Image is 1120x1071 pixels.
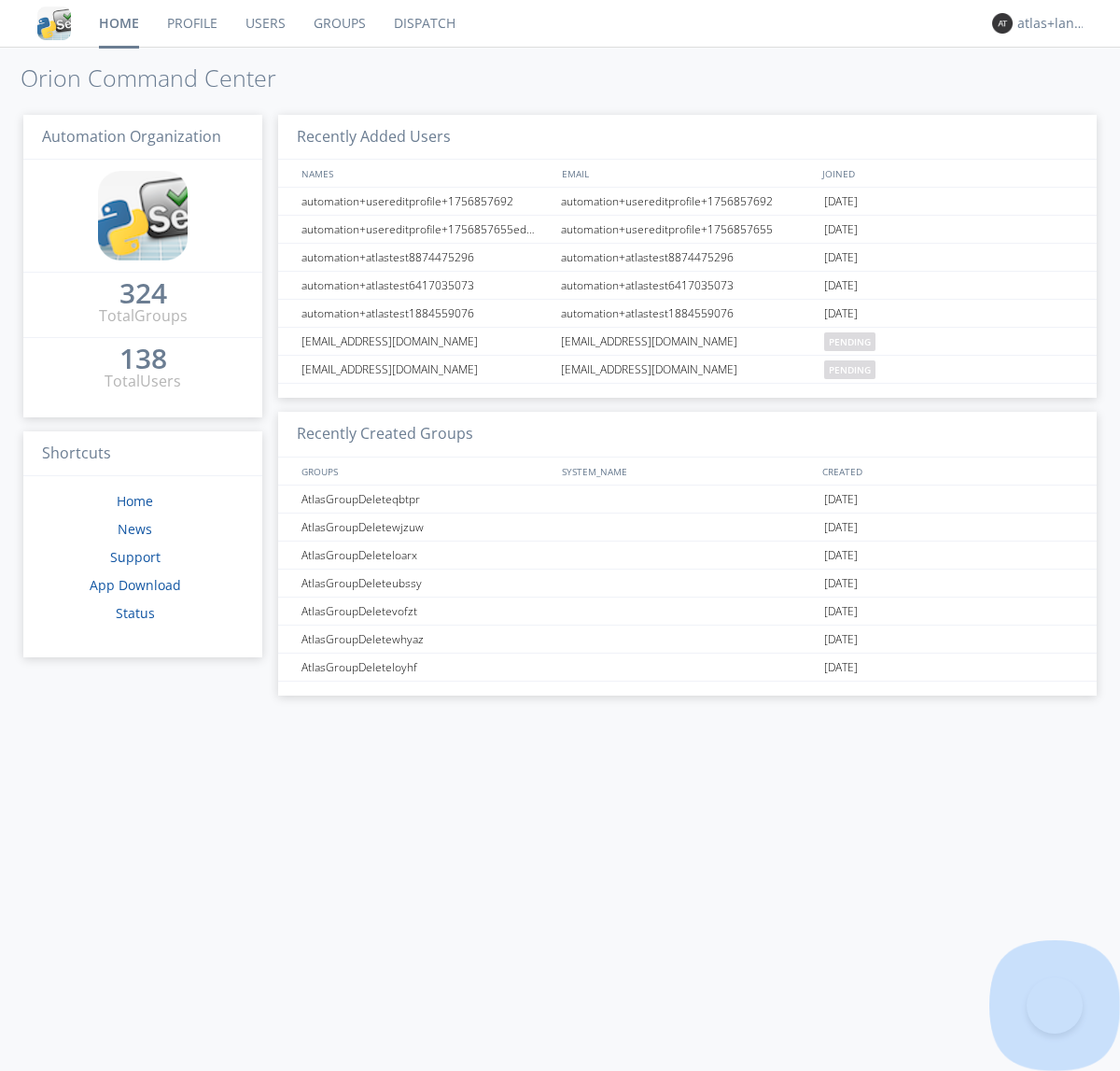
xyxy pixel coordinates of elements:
[119,284,167,303] div: 324
[1017,14,1087,33] div: atlas+language+check
[23,431,262,477] h3: Shortcuts
[37,7,71,40] img: cddb5a64eb264b2086981ab96f4c1ba7
[110,548,161,566] a: Support
[278,244,1097,272] a: automation+atlastest8874475296automation+atlastest8874475296[DATE]
[278,328,1097,356] a: [EMAIL_ADDRESS][DOMAIN_NAME][EMAIL_ADDRESS][DOMAIN_NAME]pending
[297,244,555,271] div: automation+atlastest8874475296
[557,160,818,187] div: EMAIL
[297,160,553,187] div: NAMES
[992,13,1013,34] img: 373638.png
[297,514,555,541] div: AtlasGroupDeletewjzuw
[824,332,875,351] span: pending
[297,626,555,653] div: AtlasGroupDeletewhyaz
[278,514,1097,542] a: AtlasGroupDeletewjzuw[DATE]
[297,570,555,597] div: AtlasGroupDeleteubssy
[297,598,555,625] div: AtlasGroupDeletevofzt
[824,542,858,570] span: [DATE]
[117,492,153,510] a: Home
[278,216,1097,244] a: automation+usereditprofile+1756857655editedautomation+usereditprofile+1756857655automation+usered...
[42,126,221,147] span: Automation Organization
[118,520,152,538] a: News
[297,654,555,681] div: AtlasGroupDeleteloyhf
[98,171,188,261] img: cddb5a64eb264b2086981ab96f4c1ba7
[278,598,1097,626] a: AtlasGroupDeletevofzt[DATE]
[556,356,819,383] div: [EMAIL_ADDRESS][DOMAIN_NAME]
[297,328,555,355] div: [EMAIL_ADDRESS][DOMAIN_NAME]
[297,216,555,243] div: automation+usereditprofile+1756857655editedautomation+usereditprofile+1756857655
[278,272,1097,300] a: automation+atlastest6417035073automation+atlastest6417035073[DATE]
[824,626,858,654] span: [DATE]
[556,300,819,327] div: automation+atlastest1884559076
[1027,978,1083,1034] iframe: Toggle Customer Support
[824,486,858,514] span: [DATE]
[278,654,1097,682] a: AtlasGroupDeleteloyhf[DATE]
[824,244,858,272] span: [DATE]
[90,576,181,594] a: App Download
[278,115,1097,161] h3: Recently Added Users
[824,272,858,300] span: [DATE]
[818,160,1079,187] div: JOINED
[824,216,858,244] span: [DATE]
[278,542,1097,570] a: AtlasGroupDeleteloarx[DATE]
[557,458,818,485] div: SYSTEM_NAME
[297,458,553,485] div: GROUPS
[556,272,819,299] div: automation+atlastest6417035073
[297,542,555,569] div: AtlasGroupDeleteloarx
[297,300,555,327] div: automation+atlastest1884559076
[119,349,167,368] div: 138
[278,486,1097,514] a: AtlasGroupDeleteqbtpr[DATE]
[297,188,555,215] div: automation+usereditprofile+1756857692
[278,626,1097,654] a: AtlasGroupDeletewhyaz[DATE]
[105,371,181,392] div: Total Users
[824,570,858,598] span: [DATE]
[824,514,858,542] span: [DATE]
[116,604,155,622] a: Status
[278,412,1097,458] h3: Recently Created Groups
[824,654,858,682] span: [DATE]
[824,188,858,216] span: [DATE]
[556,244,819,271] div: automation+atlastest8874475296
[824,598,858,626] span: [DATE]
[556,328,819,355] div: [EMAIL_ADDRESS][DOMAIN_NAME]
[297,272,555,299] div: automation+atlastest6417035073
[824,360,875,379] span: pending
[278,356,1097,384] a: [EMAIL_ADDRESS][DOMAIN_NAME][EMAIL_ADDRESS][DOMAIN_NAME]pending
[119,284,167,305] a: 324
[818,458,1079,485] div: CREATED
[119,349,167,371] a: 138
[278,570,1097,598] a: AtlasGroupDeleteubssy[DATE]
[278,300,1097,328] a: automation+atlastest1884559076automation+atlastest1884559076[DATE]
[278,188,1097,216] a: automation+usereditprofile+1756857692automation+usereditprofile+1756857692[DATE]
[824,300,858,328] span: [DATE]
[297,356,555,383] div: [EMAIL_ADDRESS][DOMAIN_NAME]
[556,188,819,215] div: automation+usereditprofile+1756857692
[297,486,555,513] div: AtlasGroupDeleteqbtpr
[99,305,188,327] div: Total Groups
[556,216,819,243] div: automation+usereditprofile+1756857655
